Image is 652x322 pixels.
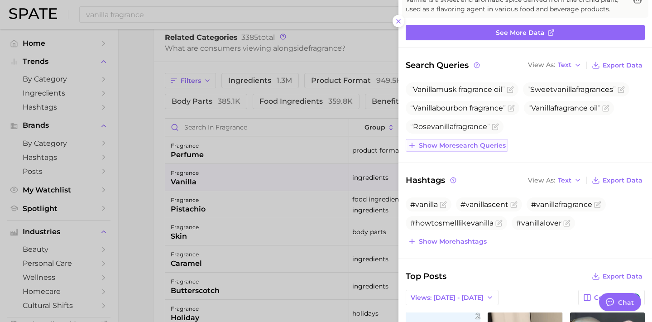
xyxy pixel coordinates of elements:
span: Search Queries [406,59,481,72]
span: #howtosmelllikevanilla [410,219,494,227]
span: #vanillascent [460,200,508,209]
span: Vanilla [413,85,436,94]
button: Columnsnew [578,290,645,305]
button: Show morehashtags [406,235,489,248]
button: Flag as miscategorized or irrelevant [594,201,601,208]
button: Flag as miscategorized or irrelevant [602,105,609,112]
span: See more data [496,29,545,37]
button: View AsText [526,59,584,71]
button: Export Data [590,59,645,72]
button: Flag as miscategorized or irrelevant [492,123,499,130]
span: #vanillalover [516,219,561,227]
a: See more data [406,25,645,40]
span: Views: [DATE] - [DATE] [411,294,484,302]
button: Flag as miscategorized or irrelevant [495,220,503,227]
button: View AsText [526,174,584,186]
button: Flag as miscategorized or irrelevant [510,201,518,208]
span: Export Data [603,273,642,280]
span: musk fragrance oil [410,85,505,94]
span: Columns [594,293,640,302]
span: Vanilla [413,104,436,112]
span: Sweet fragrances [527,85,616,94]
span: Export Data [603,177,642,184]
button: Flag as miscategorized or irrelevant [508,105,515,112]
span: bourbon fragrance [410,104,506,112]
span: vanilla [431,122,454,131]
span: Top Posts [406,270,446,283]
span: vanilla [553,85,576,94]
span: #vanillafragrance [531,200,592,209]
button: Flag as miscategorized or irrelevant [440,201,447,208]
span: #vanilla [410,200,438,209]
span: Text [558,62,571,67]
button: Show moresearch queries [406,139,508,152]
span: Show more hashtags [419,238,487,245]
span: Vanilla [531,104,554,112]
span: Export Data [603,62,642,69]
span: View As [528,178,555,183]
span: Show more search queries [419,142,506,149]
button: Views: [DATE] - [DATE] [406,290,499,305]
span: fragrance oil [528,104,600,112]
span: View As [528,62,555,67]
button: Export Data [590,174,645,187]
span: Rose fragrance [410,122,490,131]
span: Text [558,178,571,183]
button: Flag as miscategorized or irrelevant [618,86,625,93]
button: Flag as miscategorized or irrelevant [563,220,570,227]
span: Hashtags [406,174,458,187]
button: Export Data [590,270,645,283]
button: Flag as miscategorized or irrelevant [507,86,514,93]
